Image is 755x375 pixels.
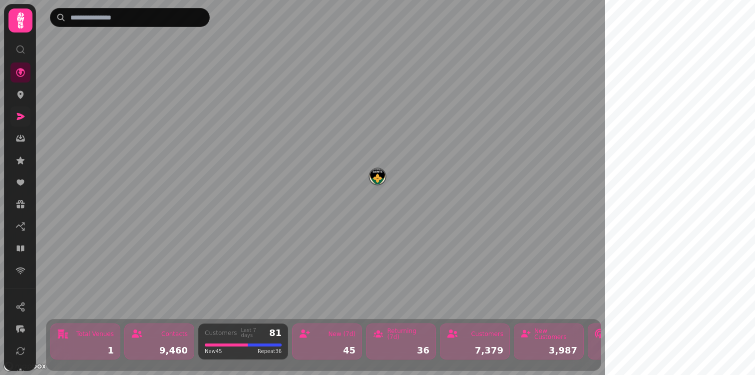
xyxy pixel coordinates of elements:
span: New 45 [205,347,222,355]
div: 8,744 [594,346,651,355]
div: Customers [205,330,237,336]
a: Mapbox logo [3,360,47,372]
div: Returning (7d) [387,328,429,340]
div: 36 [373,346,429,355]
div: 45 [299,346,356,355]
div: Customers [471,331,503,337]
div: 3,987 [520,346,577,355]
div: 1 [57,346,114,355]
div: Map marker [370,168,385,187]
div: 81 [269,328,282,337]
div: 7,379 [446,346,503,355]
div: Contacts [161,331,188,337]
div: Last 7 days [241,328,265,338]
div: New Customers [534,328,577,340]
div: 9,460 [131,346,188,355]
div: Total Venues [76,331,114,337]
button: Northampton Saints Rugby Club [370,168,385,184]
span: Repeat 36 [258,347,282,355]
div: New (7d) [328,331,356,337]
